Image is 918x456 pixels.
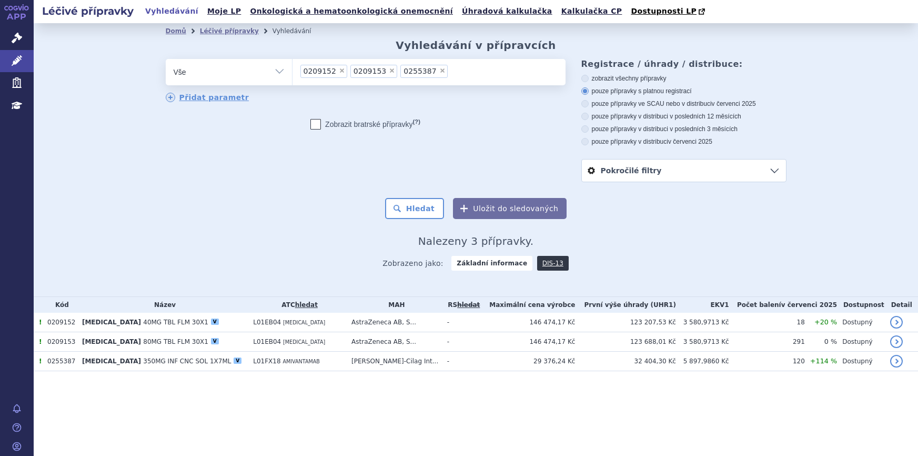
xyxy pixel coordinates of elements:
[581,100,786,108] label: pouze přípravky ve SCAU nebo v distribuci
[885,297,918,313] th: Detail
[558,4,626,18] a: Kalkulačka CP
[389,67,395,74] span: ×
[676,352,729,371] td: 5 897,9860 Kč
[451,64,457,77] input: 020915202091530255387
[729,352,805,371] td: 120
[459,4,556,18] a: Úhradová kalkulačka
[273,23,325,39] li: Vyhledávání
[211,319,219,325] div: V
[247,4,456,18] a: Onkologická a hematoonkologická onemocnění
[729,297,838,313] th: Počet balení
[442,297,481,313] th: RS
[310,119,420,130] label: Zobrazit bratrské přípravky
[82,338,141,345] span: [MEDICAL_DATA]
[890,316,903,329] a: detail
[457,301,480,309] a: vyhledávání neobsahuje žádnou platnou referenční skupinu
[890,355,903,368] a: detail
[396,39,556,52] h2: Vyhledávání v přípravcích
[346,332,442,352] td: AstraZeneca AB, S...
[581,112,786,121] label: pouze přípravky v distribuci v posledních 12 měsících
[253,358,280,365] span: L01FX18
[304,67,336,75] span: 0209152
[42,313,77,332] td: 0209152
[676,313,729,332] td: 3 580,9713 Kč
[385,198,445,219] button: Hledat
[204,4,244,18] a: Moje LP
[581,87,786,95] label: pouze přípravky s platnou registrací
[575,297,676,313] th: První výše úhrady (UHR1)
[442,352,481,371] td: -
[581,74,786,83] label: zobrazit všechny přípravky
[42,352,77,371] td: 0255387
[837,352,885,371] td: Dostupný
[837,297,885,313] th: Dostupnost
[668,138,712,145] span: v červenci 2025
[248,297,346,313] th: ATC
[39,338,42,345] span: Tento přípravek má více úhrad.
[451,256,532,271] strong: Základní informace
[403,67,436,75] span: 0255387
[575,352,676,371] td: 32 404,30 Kč
[581,137,786,146] label: pouze přípravky v distribuci
[712,100,756,107] span: v červenci 2025
[211,338,219,344] div: V
[814,318,837,326] span: +20 %
[442,332,481,352] td: -
[77,297,248,313] th: Název
[837,313,885,332] td: Dostupný
[354,67,386,75] span: 0209153
[676,332,729,352] td: 3 580,9713 Kč
[413,118,420,125] abbr: (?)
[439,67,446,74] span: ×
[142,4,201,18] a: Vyhledávání
[810,357,837,365] span: +114 %
[890,335,903,348] a: detail
[453,198,567,219] button: Uložit do sledovaných
[283,320,325,325] span: [MEDICAL_DATA]
[575,332,676,352] td: 123 688,01 Kč
[346,352,442,371] td: [PERSON_NAME]-Cilag Int...
[253,319,281,326] span: L01EB04
[575,313,676,332] td: 123 207,53 Kč
[295,301,318,309] a: hledat
[143,319,208,326] span: 40MG TBL FLM 30X1
[39,358,42,365] span: Tento přípravek má více úhrad.
[481,313,576,332] td: 146 474,17 Kč
[442,313,481,332] td: -
[582,160,786,182] a: Pokročilé filtry
[234,358,241,364] div: V
[82,319,141,326] span: [MEDICAL_DATA]
[382,256,443,271] span: Zobrazeno jako:
[581,59,786,69] h3: Registrace / úhrady / distribuce:
[729,332,805,352] td: 291
[253,338,281,345] span: L01EB04
[628,4,710,19] a: Dostupnosti LP
[729,313,805,332] td: 18
[418,235,534,247] span: Nalezeny 3 přípravky.
[283,359,319,364] span: AMIVANTAMAB
[283,339,325,345] span: [MEDICAL_DATA]
[42,332,77,352] td: 0209153
[457,301,480,309] del: hledat
[166,93,249,102] a: Přidat parametr
[339,67,345,74] span: ×
[824,338,837,345] span: 0 %
[481,332,576,352] td: 146 474,17 Kč
[631,7,697,15] span: Dostupnosti LP
[837,332,885,352] td: Dostupný
[42,297,77,313] th: Kód
[34,4,142,18] h2: Léčivé přípravky
[166,27,186,35] a: Domů
[346,313,442,332] td: AstraZeneca AB, S...
[346,297,442,313] th: MAH
[481,297,576,313] th: Maximální cena výrobce
[39,319,42,326] span: Tento přípravek má více úhrad.
[481,352,576,371] td: 29 376,24 Kč
[200,27,259,35] a: Léčivé přípravky
[581,125,786,133] label: pouze přípravky v distribuci v posledních 3 měsících
[537,256,569,271] a: DIS-13
[781,301,837,309] span: v červenci 2025
[676,297,729,313] th: EKV1
[143,338,208,345] span: 80MG TBL FLM 30X1
[143,358,231,365] span: 350MG INF CNC SOL 1X7ML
